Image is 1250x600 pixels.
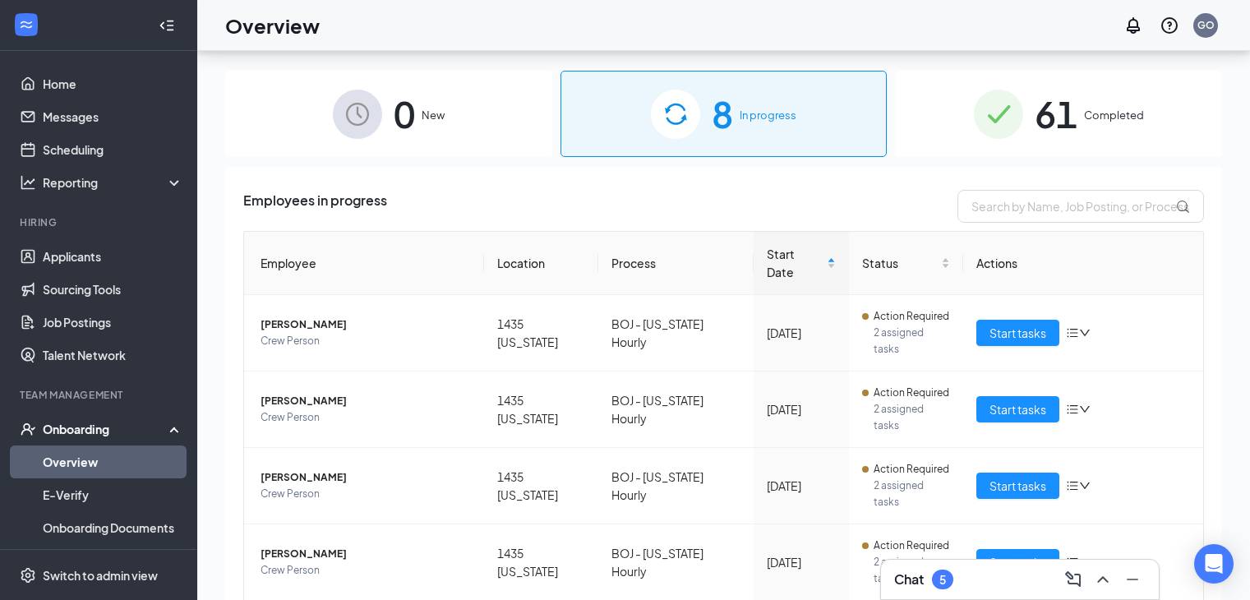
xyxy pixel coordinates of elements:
[862,254,939,272] span: Status
[598,372,753,448] td: BOJ - [US_STATE] Hourly
[243,190,387,223] span: Employees in progress
[159,17,175,34] svg: Collapse
[1123,570,1142,589] svg: Minimize
[989,477,1046,495] span: Start tasks
[598,232,753,295] th: Process
[1035,85,1077,142] span: 61
[1160,16,1179,35] svg: QuestionInfo
[849,232,964,295] th: Status
[874,401,951,434] span: 2 assigned tasks
[20,215,180,229] div: Hiring
[1119,566,1146,593] button: Minimize
[261,393,471,409] span: [PERSON_NAME]
[20,567,36,584] svg: Settings
[43,273,183,306] a: Sourcing Tools
[43,339,183,372] a: Talent Network
[939,573,946,587] div: 5
[989,553,1046,571] span: Start tasks
[20,174,36,191] svg: Analysis
[767,324,836,342] div: [DATE]
[1079,327,1091,339] span: down
[43,67,183,100] a: Home
[43,478,183,511] a: E-Verify
[874,308,949,325] span: Action Required
[43,511,183,544] a: Onboarding Documents
[767,477,836,495] div: [DATE]
[261,546,471,562] span: [PERSON_NAME]
[976,473,1059,499] button: Start tasks
[484,448,599,524] td: 1435 [US_STATE]
[484,295,599,372] td: 1435 [US_STATE]
[43,100,183,133] a: Messages
[874,554,951,587] span: 2 assigned tasks
[1079,556,1091,568] span: down
[484,232,599,295] th: Location
[1066,403,1079,416] span: bars
[976,396,1059,422] button: Start tasks
[1066,556,1079,569] span: bars
[740,107,796,123] span: In progress
[261,333,471,349] span: Crew Person
[1066,326,1079,339] span: bars
[767,245,823,281] span: Start Date
[18,16,35,33] svg: WorkstreamLogo
[261,316,471,333] span: [PERSON_NAME]
[261,562,471,579] span: Crew Person
[767,553,836,571] div: [DATE]
[1084,107,1144,123] span: Completed
[484,372,599,448] td: 1435 [US_STATE]
[874,385,949,401] span: Action Required
[1093,570,1113,589] svg: ChevronUp
[989,324,1046,342] span: Start tasks
[225,12,320,39] h1: Overview
[1194,544,1234,584] div: Open Intercom Messenger
[1079,480,1091,492] span: down
[394,85,415,142] span: 0
[261,469,471,486] span: [PERSON_NAME]
[43,174,184,191] div: Reporting
[244,232,484,295] th: Employee
[1066,479,1079,492] span: bars
[1090,566,1116,593] button: ChevronUp
[976,320,1059,346] button: Start tasks
[874,538,949,554] span: Action Required
[20,388,180,402] div: Team Management
[1123,16,1143,35] svg: Notifications
[1060,566,1086,593] button: ComposeMessage
[43,445,183,478] a: Overview
[874,478,951,510] span: 2 assigned tasks
[976,549,1059,575] button: Start tasks
[1197,18,1215,32] div: GO
[261,409,471,426] span: Crew Person
[43,240,183,273] a: Applicants
[43,544,183,577] a: Activity log
[20,421,36,437] svg: UserCheck
[43,133,183,166] a: Scheduling
[261,486,471,502] span: Crew Person
[598,295,753,372] td: BOJ - [US_STATE] Hourly
[1079,404,1091,415] span: down
[1063,570,1083,589] svg: ComposeMessage
[963,232,1203,295] th: Actions
[874,461,949,478] span: Action Required
[894,570,924,588] h3: Chat
[989,400,1046,418] span: Start tasks
[598,448,753,524] td: BOJ - [US_STATE] Hourly
[957,190,1204,223] input: Search by Name, Job Posting, or Process
[874,325,951,358] span: 2 assigned tasks
[43,567,158,584] div: Switch to admin view
[712,85,733,142] span: 8
[422,107,445,123] span: New
[767,400,836,418] div: [DATE]
[43,421,169,437] div: Onboarding
[43,306,183,339] a: Job Postings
